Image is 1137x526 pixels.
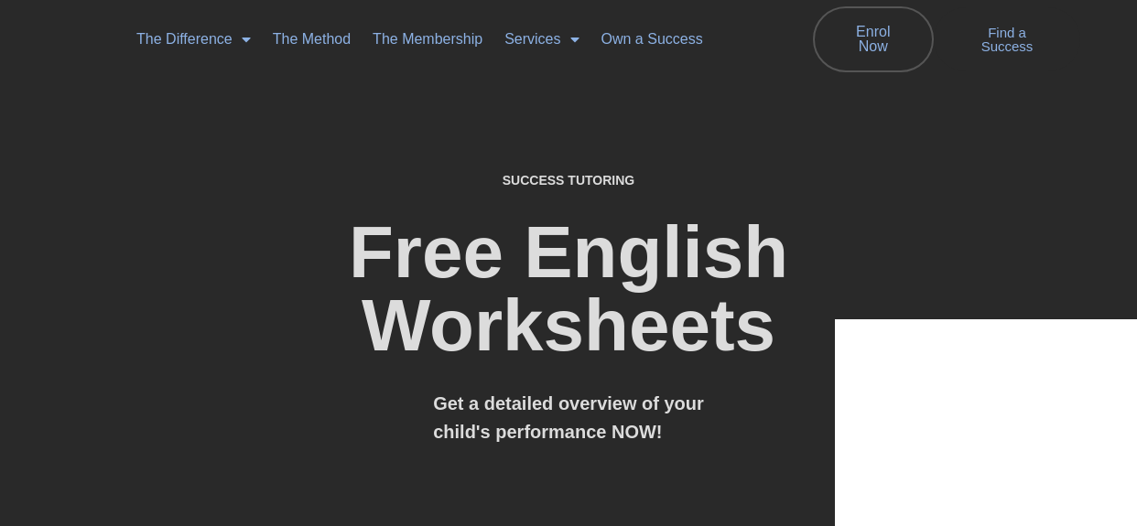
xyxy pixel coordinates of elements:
[231,216,906,362] h2: Free English Worksheets​
[433,390,704,446] h3: Get a detailed overview of your child's performance NOW!
[125,18,262,60] a: The Difference
[417,173,720,188] h4: SUCCESS TUTORING​
[493,18,590,60] a: Services
[362,18,493,60] a: The Membership
[125,18,754,60] nav: Menu
[934,7,1080,71] a: Find a Success
[835,319,1137,526] iframe: Chat Widget
[590,18,714,60] a: Own a Success
[262,18,362,60] a: The Method
[842,25,904,54] span: Enrol Now
[961,26,1053,53] span: Find a Success
[813,6,934,72] a: Enrol Now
